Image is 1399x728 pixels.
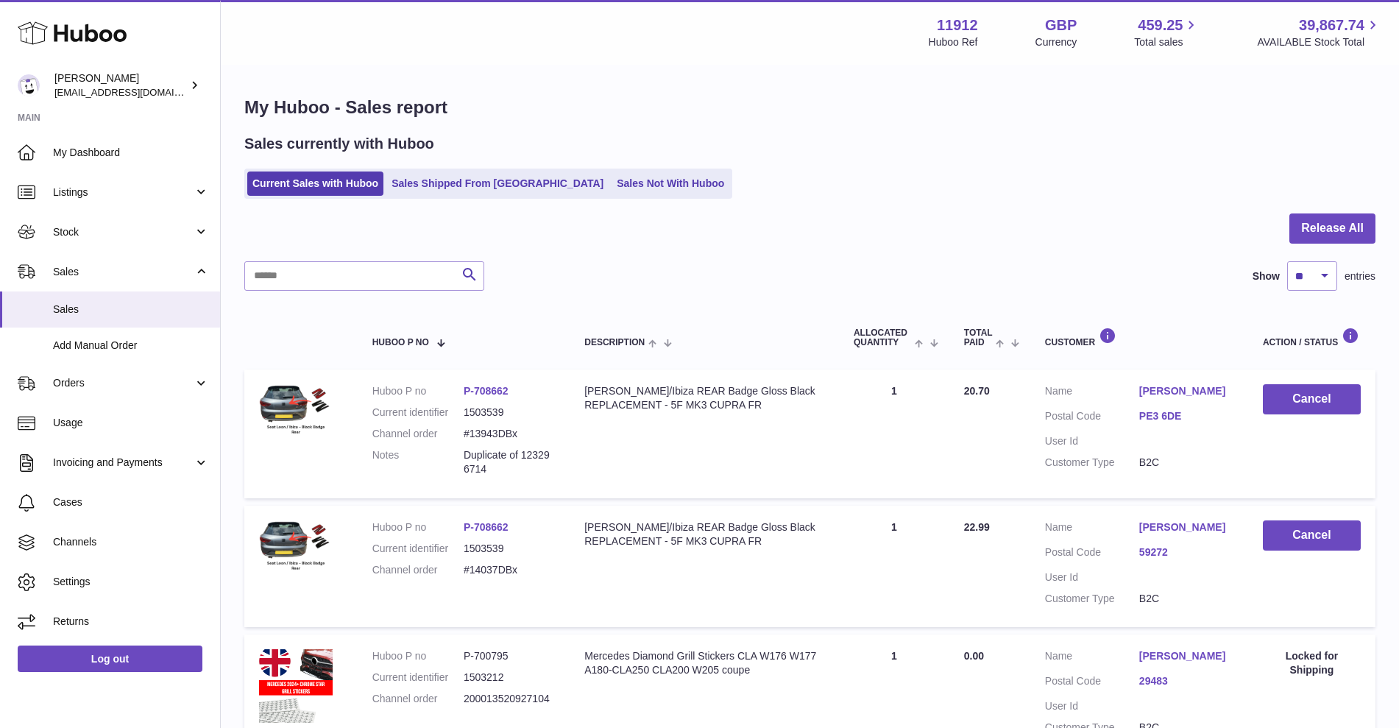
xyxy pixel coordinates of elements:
dt: Name [1045,384,1139,402]
dd: B2C [1139,456,1233,470]
span: 39,867.74 [1299,15,1364,35]
span: Invoicing and Payments [53,456,194,470]
span: Description [584,338,645,347]
a: Current Sales with Huboo [247,172,383,196]
strong: 11912 [937,15,978,35]
img: info@carbonmyride.com [18,74,40,96]
dd: P-700795 [464,649,555,663]
dt: Huboo P no [372,649,464,663]
dt: User Id [1045,699,1139,713]
a: Log out [18,646,202,672]
span: 459.25 [1138,15,1183,35]
div: Mercedes Diamond Grill Stickers CLA W176 W177 A180-CLA250 CLA200 W205 coupe [584,649,824,677]
span: Channels [53,535,209,549]
dt: Postal Code [1045,674,1139,692]
h1: My Huboo - Sales report [244,96,1375,119]
p: Duplicate of 123296714 [464,448,555,476]
dt: User Id [1045,570,1139,584]
dt: Notes [372,448,464,476]
div: Locked for Shipping [1263,649,1361,677]
h2: Sales currently with Huboo [244,134,434,154]
span: Total paid [964,328,993,347]
div: Customer [1045,328,1233,347]
span: Returns [53,615,209,629]
dt: Postal Code [1045,409,1139,427]
label: Show [1253,269,1280,283]
a: P-708662 [464,521,509,533]
a: [PERSON_NAME] [1139,384,1233,398]
span: [EMAIL_ADDRESS][DOMAIN_NAME] [54,86,216,98]
dd: 1503539 [464,406,555,420]
span: 22.99 [964,521,990,533]
a: 39,867.74 AVAILABLE Stock Total [1257,15,1381,49]
span: entries [1345,269,1375,283]
dt: Channel order [372,563,464,577]
dt: Customer Type [1045,592,1139,606]
dt: Current identifier [372,542,464,556]
dd: 1503212 [464,671,555,685]
div: [PERSON_NAME]/Ibiza REAR Badge Gloss Black REPLACEMENT - 5F MK3 CUPRA FR [584,384,824,412]
span: Add Manual Order [53,339,209,353]
a: 59272 [1139,545,1233,559]
span: 0.00 [964,650,984,662]
dt: Postal Code [1045,545,1139,563]
span: 20.70 [964,385,990,397]
span: ALLOCATED Quantity [854,328,912,347]
img: $_57.PNG [259,649,333,723]
span: Sales [53,265,194,279]
span: My Dashboard [53,146,209,160]
dt: Current identifier [372,406,464,420]
a: [PERSON_NAME] [1139,520,1233,534]
strong: GBP [1045,15,1077,35]
button: Release All [1289,213,1375,244]
dt: Huboo P no [372,384,464,398]
dt: Channel order [372,692,464,706]
dt: Channel order [372,427,464,441]
span: Usage [53,416,209,430]
a: 29483 [1139,674,1233,688]
dd: 1503539 [464,542,555,556]
button: Cancel [1263,384,1361,414]
a: 459.25 Total sales [1134,15,1200,49]
span: Cases [53,495,209,509]
a: [PERSON_NAME] [1139,649,1233,663]
button: Cancel [1263,520,1361,551]
dt: User Id [1045,434,1139,448]
span: Sales [53,303,209,317]
a: Sales Not With Huboo [612,172,729,196]
a: Sales Shipped From [GEOGRAPHIC_DATA] [386,172,609,196]
span: Stock [53,225,194,239]
div: Huboo Ref [929,35,978,49]
span: Huboo P no [372,338,429,347]
span: Total sales [1134,35,1200,49]
dd: #13943DBx [464,427,555,441]
img: $_57.PNG [259,384,333,439]
img: $_57.PNG [259,520,333,576]
dt: Huboo P no [372,520,464,534]
span: Settings [53,575,209,589]
dd: 200013520927104 [464,692,555,706]
span: AVAILABLE Stock Total [1257,35,1381,49]
dt: Name [1045,649,1139,667]
span: Listings [53,185,194,199]
div: Currency [1035,35,1077,49]
a: PE3 6DE [1139,409,1233,423]
td: 1 [839,370,949,498]
dd: #14037DBx [464,563,555,577]
dt: Name [1045,520,1139,538]
a: P-708662 [464,385,509,397]
td: 1 [839,506,949,628]
div: [PERSON_NAME]/Ibiza REAR Badge Gloss Black REPLACEMENT - 5F MK3 CUPRA FR [584,520,824,548]
div: Action / Status [1263,328,1361,347]
span: Orders [53,376,194,390]
dt: Customer Type [1045,456,1139,470]
dd: B2C [1139,592,1233,606]
div: [PERSON_NAME] [54,71,187,99]
dt: Current identifier [372,671,464,685]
